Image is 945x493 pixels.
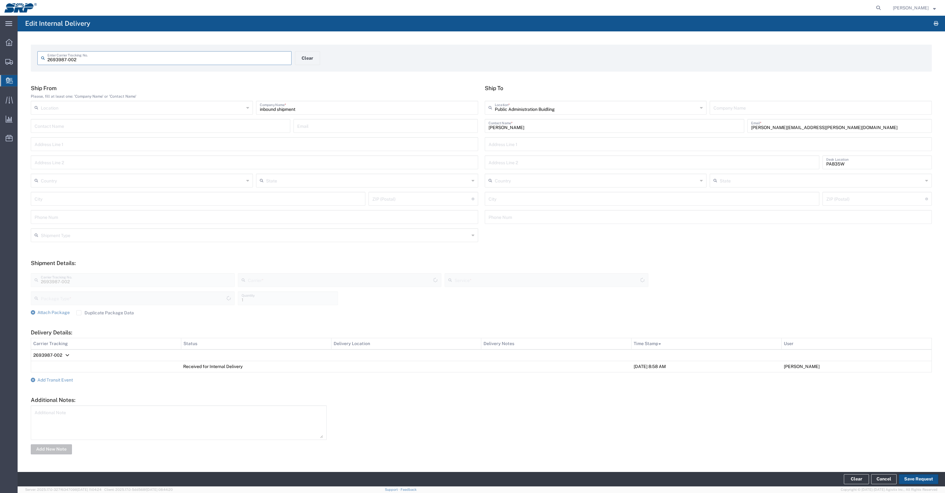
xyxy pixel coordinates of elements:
h5: Delivery Details: [31,329,932,336]
h4: Edit Internal Delivery [25,16,90,31]
h5: Additional Notes: [31,397,932,403]
a: Support [385,488,401,491]
button: Save Request [899,474,938,484]
th: User [782,338,932,349]
h5: Ship From [31,85,478,91]
span: Copyright © [DATE]-[DATE] Agistix Inc., All Rights Reserved [841,487,937,492]
a: Cancel [871,474,897,484]
th: Time Stamp [631,338,782,349]
table: Delivery Details: [31,338,932,372]
span: [DATE] 08:44:20 [146,488,173,491]
span: Add Transit Event [37,377,73,382]
span: Client: 2025.17.0-5dd568f [104,488,173,491]
th: Delivery Location [331,338,481,349]
img: logo [4,3,37,13]
td: [PERSON_NAME] [782,361,932,372]
label: Duplicate Package Data [76,310,134,315]
td: [DATE] 8:58 AM [631,361,782,372]
h5: Ship To [485,85,932,91]
span: [DATE] 11:04:24 [77,488,101,491]
button: Clear [844,474,869,484]
th: Delivery Notes [481,338,631,349]
span: Attach Package [37,310,70,315]
div: Please, fill at least one: 'Company Name' or 'Contact Name' [31,94,478,99]
button: Clear [295,51,320,65]
th: Carrier Tracking [31,338,181,349]
span: AC Chrisman [893,4,929,11]
a: Feedback [401,488,417,491]
span: 2693987-002 [33,353,62,358]
td: Received for Internal Delivery [181,361,331,372]
button: [PERSON_NAME] [893,4,936,12]
h5: Shipment Details: [31,260,932,266]
th: Status [181,338,331,349]
span: Server: 2025.17.0-327f6347098 [25,488,101,491]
